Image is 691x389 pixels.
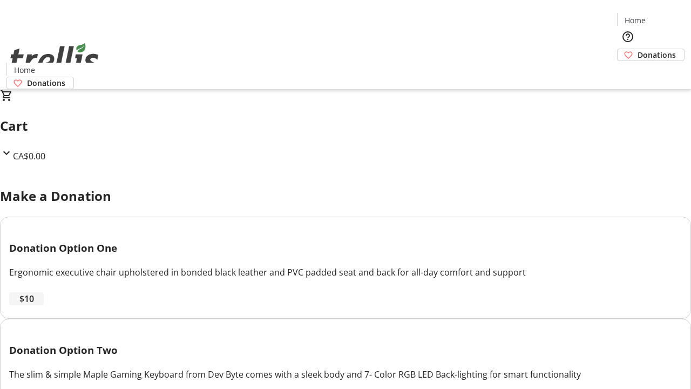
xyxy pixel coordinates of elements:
[618,15,652,26] a: Home
[9,240,682,256] h3: Donation Option One
[9,343,682,358] h3: Donation Option Two
[617,26,639,48] button: Help
[19,292,34,305] span: $10
[9,368,682,381] div: The slim & simple Maple Gaming Keyboard from Dev Byte comes with a sleek body and 7- Color RGB LE...
[9,292,44,305] button: $10
[14,64,35,76] span: Home
[638,49,676,61] span: Donations
[9,266,682,279] div: Ergonomic executive chair upholstered in bonded black leather and PVC padded seat and back for al...
[6,77,74,89] a: Donations
[617,61,639,83] button: Cart
[27,77,65,89] span: Donations
[6,31,103,85] img: Orient E2E Organization A7xwv2QK2t's Logo
[7,64,42,76] a: Home
[13,150,45,162] span: CA$0.00
[625,15,646,26] span: Home
[617,49,685,61] a: Donations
